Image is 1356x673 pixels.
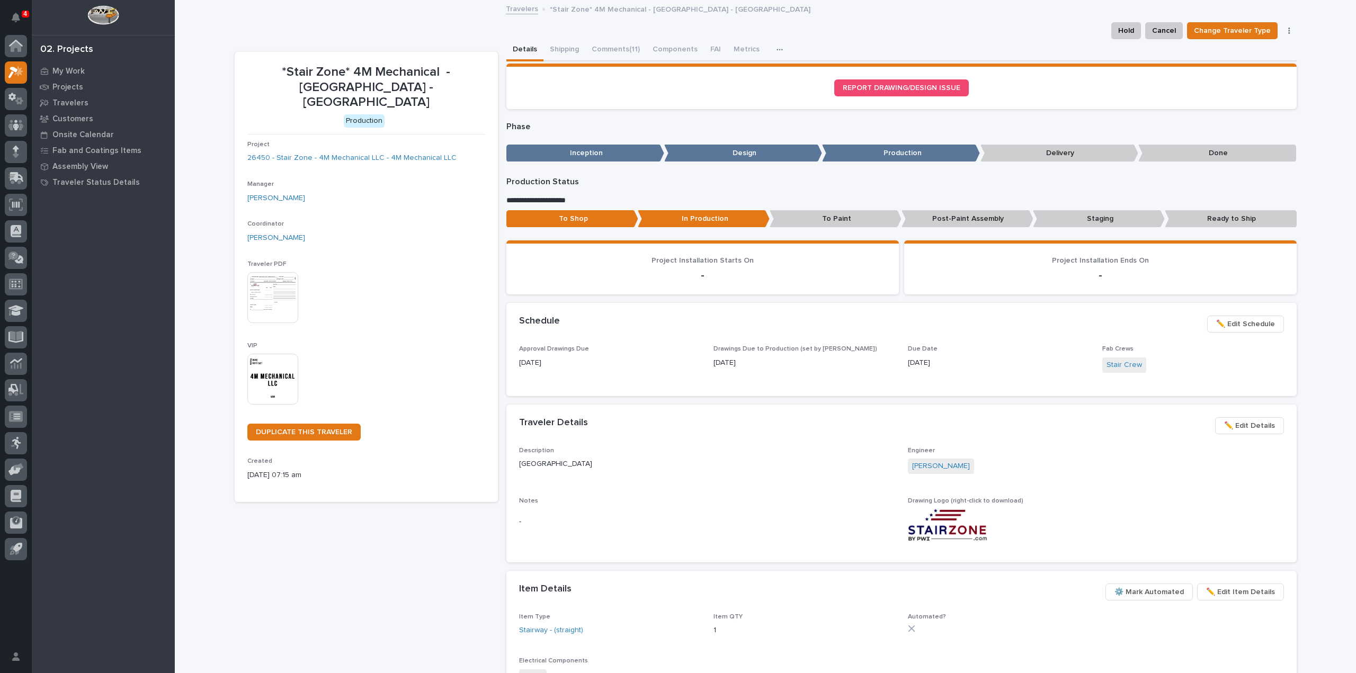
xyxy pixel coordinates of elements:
[52,178,140,187] p: Traveler Status Details
[23,10,27,17] p: 4
[646,39,704,61] button: Components
[87,5,119,25] img: Workspace Logo
[519,417,588,429] h2: Traveler Details
[13,13,27,30] div: Notifications4
[822,145,980,162] p: Production
[247,181,274,187] span: Manager
[519,625,583,636] a: Stairway - (straight)
[247,141,270,148] span: Project
[1052,257,1149,264] span: Project Installation Ends On
[1111,22,1141,39] button: Hold
[1206,586,1275,598] span: ✏️ Edit Item Details
[5,6,27,29] button: Notifications
[506,177,1297,187] p: Production Status
[1197,584,1284,600] button: ✏️ Edit Item Details
[32,79,175,95] a: Projects
[52,83,83,92] p: Projects
[908,346,938,352] span: Due Date
[519,269,886,282] p: -
[543,39,585,61] button: Shipping
[917,269,1284,282] p: -
[1114,586,1184,598] span: ⚙️ Mark Automated
[519,584,572,595] h2: Item Details
[713,625,895,636] p: 1
[519,447,554,454] span: Description
[638,210,770,228] p: In Production
[519,516,895,527] p: -
[843,84,960,92] span: REPORT DRAWING/DESIGN ISSUE
[52,67,85,76] p: My Work
[519,658,588,664] span: Electrical Components
[256,428,352,436] span: DUPLICATE THIS TRAVELER
[908,509,987,541] img: cLJbzZwBl-mnmalA3Qb8d5NV4CIU_rIro10zpoEPG-Y
[247,261,287,267] span: Traveler PDF
[1207,316,1284,333] button: ✏️ Edit Schedule
[713,614,743,620] span: Item QTY
[770,210,902,228] p: To Paint
[519,316,560,327] h2: Schedule
[902,210,1033,228] p: Post-Paint Assembly
[506,2,538,14] a: Travelers
[664,145,822,162] p: Design
[1194,24,1271,37] span: Change Traveler Type
[908,447,935,454] span: Engineer
[519,459,895,470] p: [GEOGRAPHIC_DATA]
[247,221,284,227] span: Coordinator
[247,470,485,481] p: [DATE] 07:15 am
[32,158,175,174] a: Assembly View
[247,424,361,441] a: DUPLICATE THIS TRAVELER
[519,614,550,620] span: Item Type
[713,357,895,369] p: [DATE]
[1215,417,1284,434] button: ✏️ Edit Details
[32,95,175,111] a: Travelers
[247,65,485,110] p: *Stair Zone* 4M Mechanical - [GEOGRAPHIC_DATA] - [GEOGRAPHIC_DATA]
[32,142,175,158] a: Fab and Coatings Items
[727,39,766,61] button: Metrics
[834,79,969,96] a: REPORT DRAWING/DESIGN ISSUE
[519,357,701,369] p: [DATE]
[247,232,305,244] a: [PERSON_NAME]
[908,498,1023,504] span: Drawing Logo (right-click to download)
[1138,145,1296,162] p: Done
[1216,318,1275,330] span: ✏️ Edit Schedule
[32,111,175,127] a: Customers
[1187,22,1278,39] button: Change Traveler Type
[32,127,175,142] a: Onsite Calendar
[908,357,1090,369] p: [DATE]
[652,257,754,264] span: Project Installation Starts On
[247,458,272,464] span: Created
[247,152,457,164] a: 26450 - Stair Zone - 4M Mechanical LLC - 4M Mechanical LLC
[506,145,664,162] p: Inception
[32,63,175,79] a: My Work
[1165,210,1297,228] p: Ready to Ship
[506,39,543,61] button: Details
[52,146,141,156] p: Fab and Coatings Items
[1105,584,1193,600] button: ⚙️ Mark Automated
[344,114,385,128] div: Production
[1224,419,1275,432] span: ✏️ Edit Details
[1118,24,1134,37] span: Hold
[52,162,108,172] p: Assembly View
[912,461,970,472] a: [PERSON_NAME]
[247,193,305,204] a: [PERSON_NAME]
[506,122,1297,132] p: Phase
[52,98,88,108] p: Travelers
[32,174,175,190] a: Traveler Status Details
[247,343,257,349] span: VIP
[506,210,638,228] p: To Shop
[713,346,877,352] span: Drawings Due to Production (set by [PERSON_NAME])
[519,498,538,504] span: Notes
[585,39,646,61] button: Comments (11)
[550,3,810,14] p: *Stair Zone* 4M Mechanical - [GEOGRAPHIC_DATA] - [GEOGRAPHIC_DATA]
[1033,210,1165,228] p: Staging
[704,39,727,61] button: FAI
[52,130,114,140] p: Onsite Calendar
[980,145,1138,162] p: Delivery
[52,114,93,124] p: Customers
[908,614,946,620] span: Automated?
[1145,22,1183,39] button: Cancel
[519,346,589,352] span: Approval Drawings Due
[1107,360,1142,371] a: Stair Crew
[1102,346,1134,352] span: Fab Crews
[40,44,93,56] div: 02. Projects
